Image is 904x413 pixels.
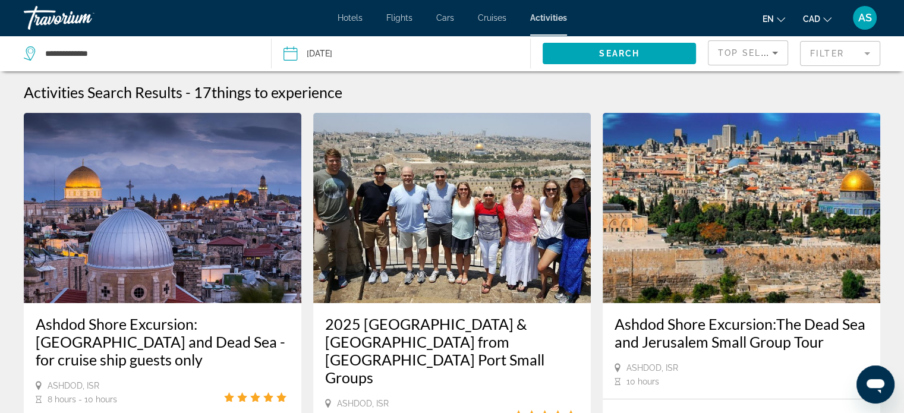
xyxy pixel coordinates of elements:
img: 39.jpg [313,113,591,303]
button: Date: Sep 18, 2025 [284,36,531,71]
span: Ashdod, ISR [626,363,678,373]
span: Top Sellers [718,48,786,58]
button: Search [543,43,696,64]
img: 63.jpg [24,113,301,303]
mat-select: Sort by [718,46,778,60]
img: 2a.jpg [603,113,880,303]
span: Search [599,49,640,58]
a: Cruises [478,13,506,23]
span: AS [858,12,872,24]
button: Change currency [803,10,831,27]
button: Filter [800,40,880,67]
a: Cars [436,13,454,23]
span: Ashdod, ISR [48,381,99,390]
a: Ashdod Shore Excursion:The Dead Sea and Jerusalem Small Group Tour [615,315,868,351]
span: CAD [803,14,820,24]
h1: Activities Search Results [24,83,182,101]
button: User Menu [849,5,880,30]
a: Hotels [338,13,363,23]
span: 10 hours [626,377,659,386]
a: 2025 [GEOGRAPHIC_DATA] & [GEOGRAPHIC_DATA] from [GEOGRAPHIC_DATA] Port Small Groups [325,315,579,386]
span: en [763,14,774,24]
a: Ashdod Shore Excursion: [GEOGRAPHIC_DATA] and Dead Sea - for cruise ship guests only [36,315,289,368]
button: Change language [763,10,785,27]
a: Flights [386,13,412,23]
iframe: Button to launch messaging window [856,365,894,403]
a: Travorium [24,2,143,33]
h2: 17 [194,83,342,101]
span: 8 hours - 10 hours [48,395,117,404]
span: things to experience [212,83,342,101]
span: Ashdod, ISR [337,399,389,408]
span: - [185,83,191,101]
a: Activities [530,13,567,23]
